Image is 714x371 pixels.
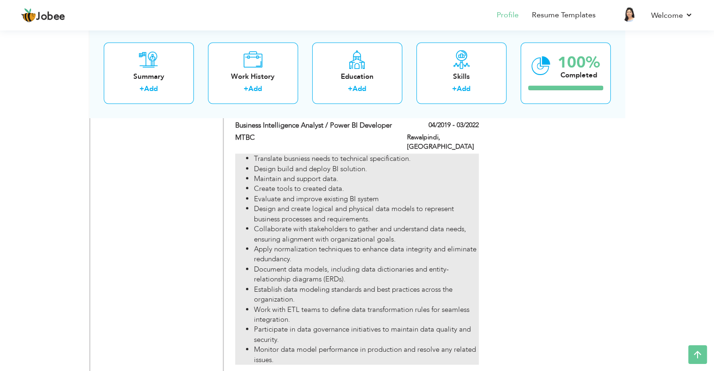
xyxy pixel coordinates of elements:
[497,10,519,21] a: Profile
[111,71,186,81] div: Summary
[622,7,637,22] img: Profile Img
[144,84,158,93] a: Add
[235,121,393,130] label: Business Intelligence Analyst / Power BI Developer
[429,121,479,130] label: 04/2019 - 03/2022
[254,204,478,224] li: Design and create logical and physical data models to represent business processes and requirements.
[254,345,478,365] li: Monitor data model performance in production and resolve any related issues.
[254,285,478,305] li: Establish data modeling standards and best practices across the organization.
[254,174,478,184] li: Maintain and support data.
[244,84,248,94] label: +
[320,71,395,81] div: Education
[558,54,600,70] div: 100%
[235,133,393,143] label: MTBC
[651,10,693,21] a: Welcome
[254,224,478,244] li: Collaborate with stakeholders to gather and understand data needs, ensuring alignment with organi...
[254,164,478,174] li: Design build and deploy BI solution.
[215,71,291,81] div: Work History
[139,84,144,94] label: +
[254,194,478,204] li: Evaluate and improve existing BI system
[254,154,478,164] li: Translate busniess needs to technical specification.
[254,265,478,285] li: Document data models, including data dictionaries and entity-relationship diagrams (ERDs).
[21,8,36,23] img: jobee.io
[254,325,478,345] li: Participate in data governance initiatives to maintain data quality and security.
[532,10,596,21] a: Resume Templates
[21,8,65,23] a: Jobee
[254,184,478,194] li: Create tools to created data.
[424,71,499,81] div: Skills
[457,84,470,93] a: Add
[353,84,366,93] a: Add
[254,305,478,325] li: Work with ETL teams to define data transformation rules for seamless integration.
[407,133,479,151] label: Rawalpindi, [GEOGRAPHIC_DATA]
[254,244,478,265] li: Apply normalization techniques to enhance data integrity and eliminate redundancy.
[36,12,65,22] span: Jobee
[452,84,457,94] label: +
[248,84,262,93] a: Add
[558,70,600,80] div: Completed
[348,84,353,94] label: +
